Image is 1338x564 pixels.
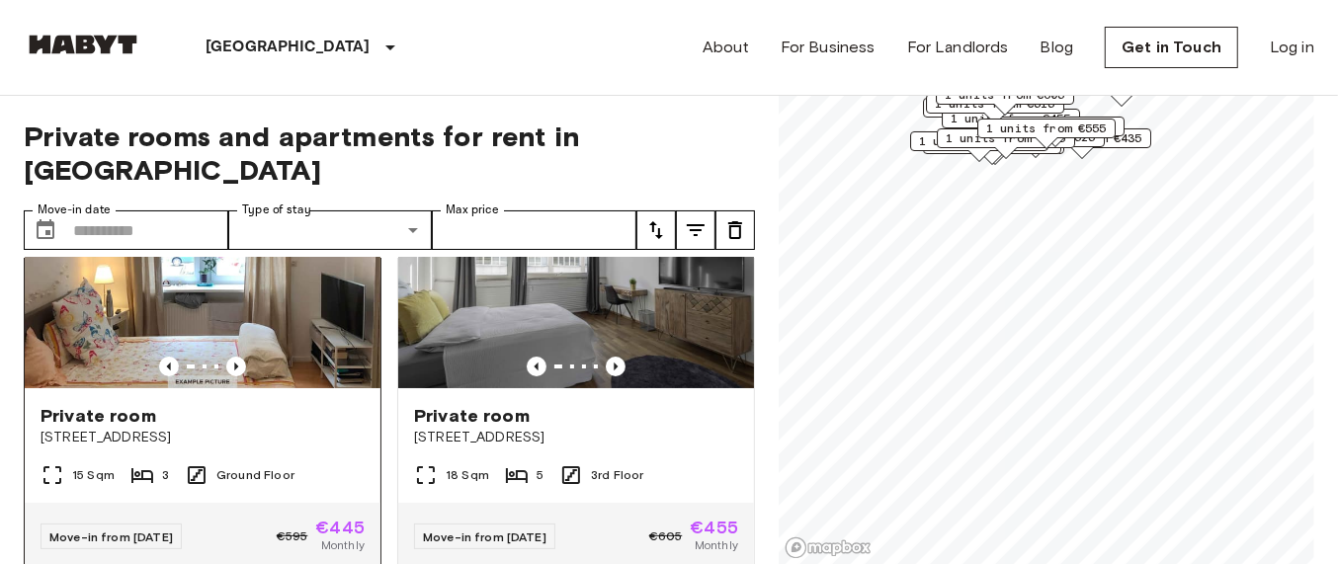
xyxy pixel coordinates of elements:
div: Map marker [977,119,1116,149]
a: For Landlords [907,36,1009,59]
p: [GEOGRAPHIC_DATA] [206,36,371,59]
span: 1 units from €515 [935,95,1055,113]
span: Private room [41,404,156,428]
span: Private rooms and apartments for rent in [GEOGRAPHIC_DATA] [24,120,755,187]
span: 5 [537,466,544,484]
a: About [703,36,749,59]
label: Type of stay [242,201,311,218]
a: Blog [1041,36,1074,59]
span: 1 units from €460 [995,118,1116,135]
span: 3rd Floor [591,466,643,484]
button: Previous image [226,357,246,376]
button: tune [676,210,715,250]
a: Log in [1270,36,1314,59]
div: Map marker [923,98,1061,128]
span: 15 Sqm [72,466,115,484]
img: Habyt [24,35,142,54]
a: Get in Touch [1105,27,1238,68]
span: Monthly [321,536,365,554]
span: €595 [277,527,308,545]
span: [STREET_ADDRESS] [414,428,738,447]
button: Previous image [527,357,546,376]
span: €445 [315,519,365,536]
span: Ground Floor [216,466,294,484]
label: Max price [446,201,499,218]
button: Previous image [159,357,179,376]
div: Map marker [937,128,1075,159]
span: [STREET_ADDRESS] [41,428,365,447]
span: 3 [162,466,169,484]
span: 1 units from €555 [986,120,1107,137]
img: Marketing picture of unit DE-09-012-002-03HF [25,151,380,388]
a: Mapbox logo [785,536,872,559]
span: 18 Sqm [446,466,489,484]
div: Map marker [936,85,1074,116]
span: Move-in from [DATE] [49,529,173,544]
button: Choose date [26,210,65,250]
label: Move-in date [38,201,111,218]
button: Previous image [606,357,626,376]
span: €605 [649,527,683,545]
span: Private room [414,404,530,428]
span: Move-in from [DATE] [423,529,546,544]
button: tune [636,210,676,250]
a: For Business [781,36,876,59]
button: tune [715,210,755,250]
span: €455 [690,519,738,536]
span: 1 units from €665 [919,132,1040,150]
div: Map marker [910,131,1048,162]
div: Map marker [926,94,1064,124]
span: Monthly [695,536,738,554]
span: 2 units from €435 [1022,129,1142,147]
img: Marketing picture of unit DE-09-006-001-04HF [398,151,754,388]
